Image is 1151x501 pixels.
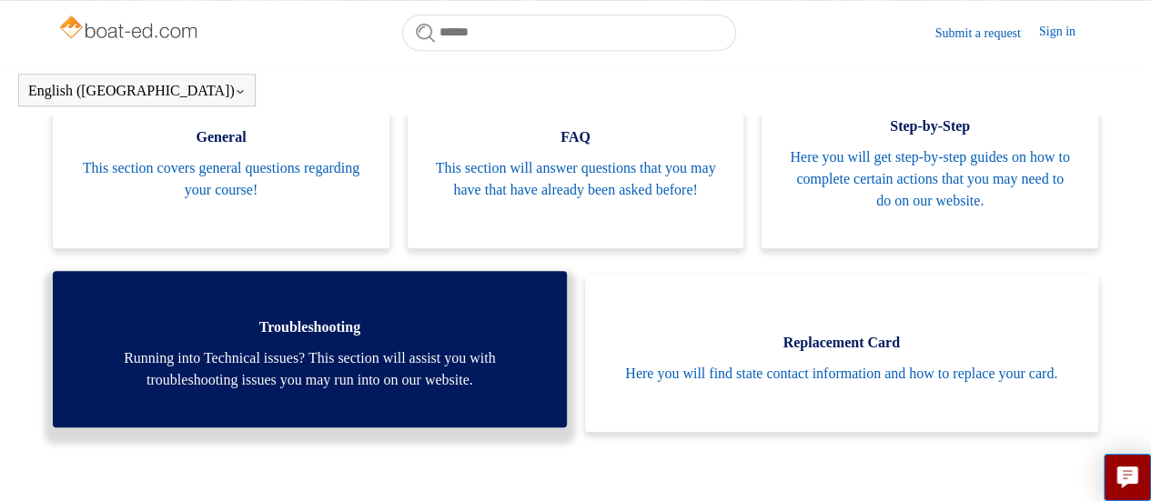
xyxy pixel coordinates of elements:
button: English ([GEOGRAPHIC_DATA]) [28,83,246,99]
img: Boat-Ed Help Center home page [57,11,202,47]
input: Search [402,15,736,51]
a: Step-by-Step Here you will get step-by-step guides on how to complete certain actions that you ma... [762,70,1098,248]
span: Here you will get step-by-step guides on how to complete certain actions that you may need to do ... [789,146,1071,212]
span: FAQ [435,126,717,148]
span: Troubleshooting [80,316,539,338]
a: General This section covers general questions regarding your course! [53,70,389,248]
span: This section will answer questions that you may have that have already been asked before! [435,157,717,201]
span: Step-by-Step [789,115,1071,137]
a: Sign in [1039,22,1094,44]
span: Running into Technical issues? This section will assist you with troubleshooting issues you may r... [80,347,539,391]
span: General [80,126,362,148]
a: FAQ This section will answer questions that you may have that have already been asked before! [408,70,744,248]
a: Submit a request [935,24,1039,43]
span: Here you will find state contact information and how to replace your card. [612,363,1071,385]
button: Live chat [1104,454,1151,501]
span: Replacement Card [612,332,1071,354]
span: This section covers general questions regarding your course! [80,157,362,201]
a: Replacement Card Here you will find state contact information and how to replace your card. [585,276,1098,432]
a: Troubleshooting Running into Technical issues? This section will assist you with troubleshooting ... [53,271,566,427]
